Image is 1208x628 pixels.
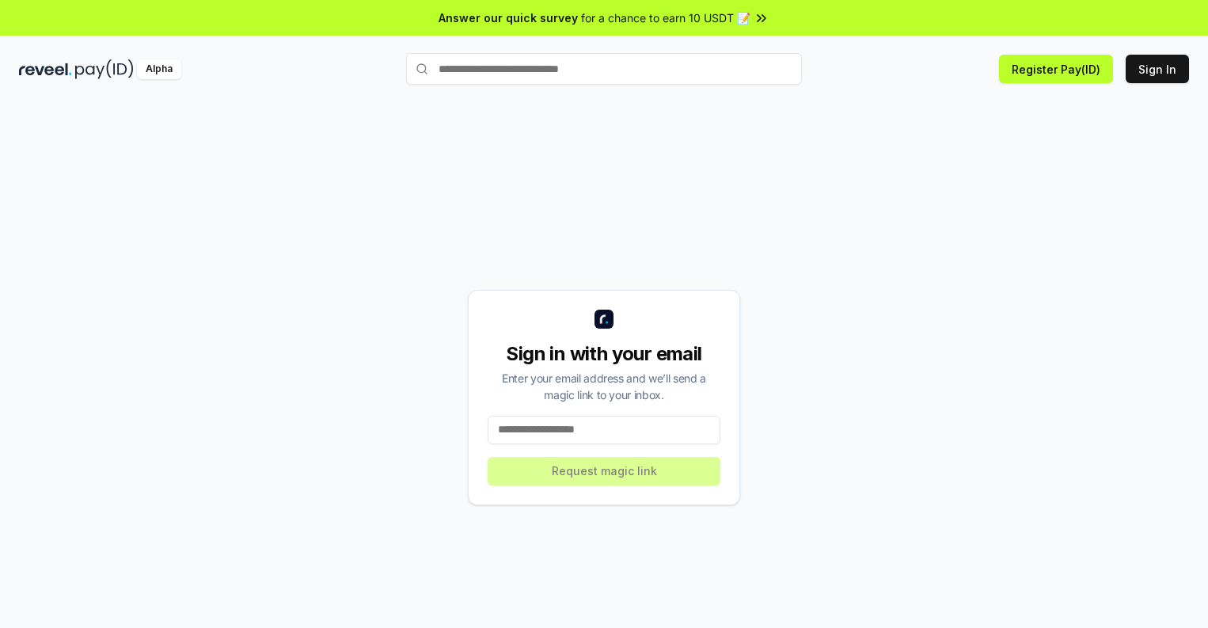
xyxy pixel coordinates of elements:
span: for a chance to earn 10 USDT 📝 [581,10,750,26]
img: reveel_dark [19,59,72,79]
div: Sign in with your email [488,341,720,367]
button: Sign In [1126,55,1189,83]
img: pay_id [75,59,134,79]
div: Enter your email address and we’ll send a magic link to your inbox. [488,370,720,403]
span: Answer our quick survey [439,10,578,26]
img: logo_small [595,310,613,329]
button: Register Pay(ID) [999,55,1113,83]
div: Alpha [137,59,181,79]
